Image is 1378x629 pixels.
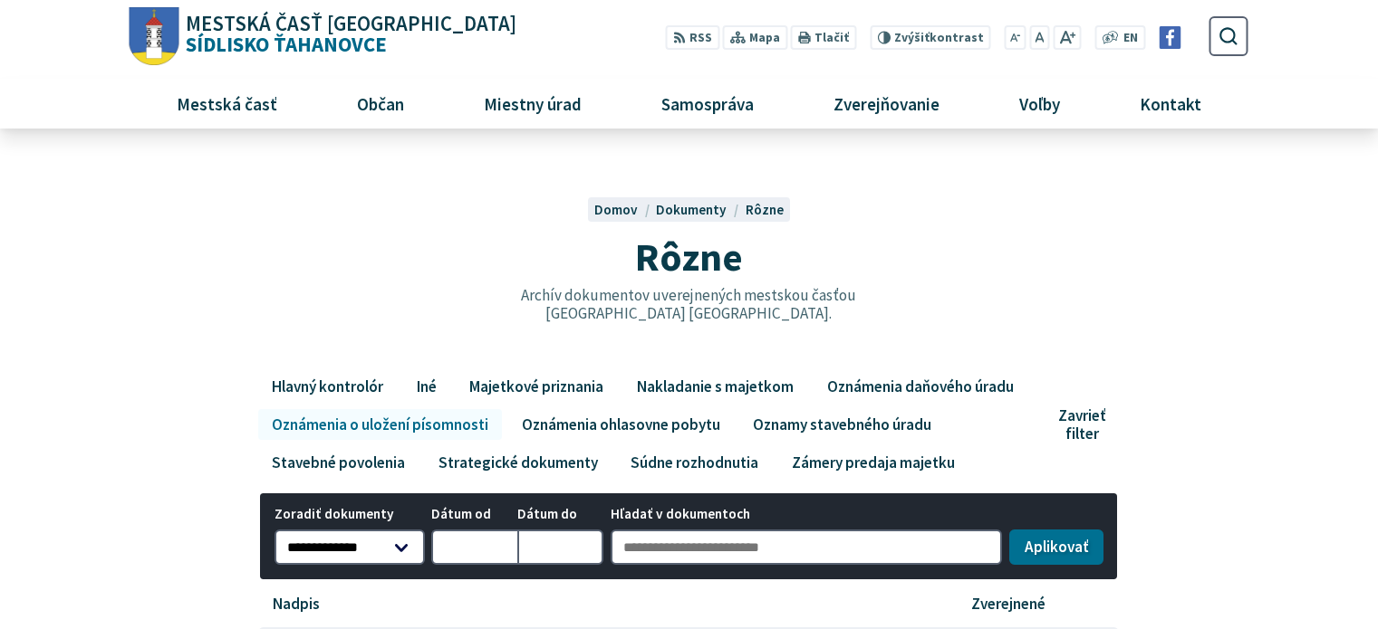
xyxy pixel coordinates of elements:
[275,507,425,522] span: Zoradiť dokumenty
[258,409,501,440] a: Oznámenia o uložení písomnosti
[629,79,787,128] a: Samospráva
[130,7,179,66] img: Prejsť na domovskú stránku
[1119,29,1143,48] a: EN
[457,371,617,402] a: Majetkové priznania
[801,79,973,128] a: Zverejňovanie
[275,529,425,566] select: Zoradiť dokumenty
[1009,529,1103,566] button: Aplikovať
[1013,79,1067,128] span: Voľby
[1052,406,1119,443] button: Zavrieť filter
[594,201,656,218] a: Domov
[594,201,638,218] span: Domov
[971,595,1046,614] p: Zverejnené
[635,232,743,281] span: Rôzne
[611,529,1003,566] input: Hľadať v dokumentoch
[517,507,603,522] span: Dátum do
[1053,25,1081,50] button: Zväčšiť veľkosť písma
[431,507,517,522] span: Dátum od
[323,79,437,128] a: Občan
[1123,29,1138,48] span: EN
[403,371,449,402] a: Iné
[689,29,712,48] span: RSS
[477,79,588,128] span: Miestny úrad
[517,529,603,566] input: Dátum do
[778,447,968,478] a: Zámery predaja majetku
[425,447,611,478] a: Strategické dokumenty
[618,447,772,478] a: Súdne rozhodnutia
[894,30,930,45] span: Zvýšiť
[1058,406,1105,443] span: Zavrieť filter
[258,371,396,402] a: Hlavný kontrolór
[450,79,614,128] a: Miestny úrad
[1107,79,1235,128] a: Kontakt
[987,79,1094,128] a: Voľby
[814,31,849,45] span: Tlačiť
[656,201,727,218] span: Dokumenty
[186,14,516,34] span: Mestská časť [GEOGRAPHIC_DATA]
[791,25,856,50] button: Tlačiť
[273,595,320,614] p: Nadpis
[623,371,806,402] a: Nakladanie s majetkom
[482,286,895,323] p: Archív dokumentov uverejnených mestskou časťou [GEOGRAPHIC_DATA] [GEOGRAPHIC_DATA].
[723,25,787,50] a: Mapa
[740,409,945,440] a: Oznamy stavebného úradu
[350,79,410,128] span: Občan
[130,7,516,66] a: Logo Sídlisko Ťahanovce, prejsť na domovskú stránku.
[749,29,780,48] span: Mapa
[826,79,946,128] span: Zverejňovanie
[814,371,1026,402] a: Oznámenia daňového úradu
[746,201,784,218] a: Rôzne
[611,507,1003,522] span: Hľadať v dokumentoch
[666,25,719,50] a: RSS
[179,14,517,55] span: Sídlisko Ťahanovce
[143,79,310,128] a: Mestská časť
[508,409,733,440] a: Oznámenia ohlasovne pobytu
[654,79,760,128] span: Samospráva
[258,447,418,478] a: Stavebné povolenia
[656,201,745,218] a: Dokumenty
[1005,25,1026,50] button: Zmenšiť veľkosť písma
[169,79,284,128] span: Mestská časť
[894,31,984,45] span: kontrast
[431,529,517,566] input: Dátum od
[1159,26,1181,49] img: Prejsť na Facebook stránku
[1029,25,1049,50] button: Nastaviť pôvodnú veľkosť písma
[870,25,990,50] button: Zvýšiťkontrast
[1133,79,1209,128] span: Kontakt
